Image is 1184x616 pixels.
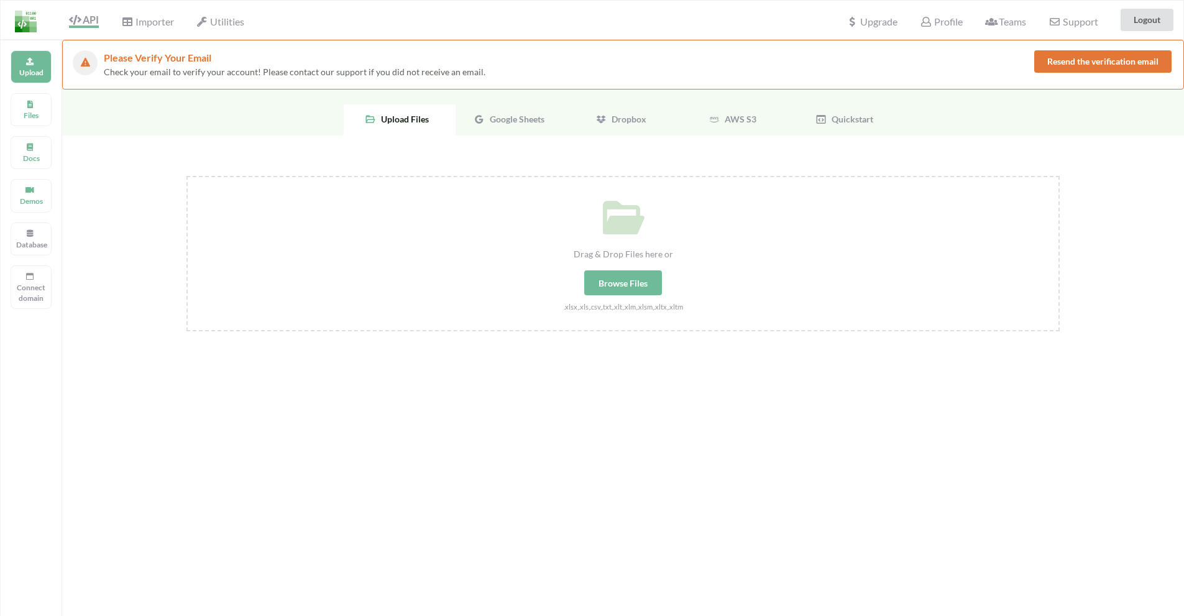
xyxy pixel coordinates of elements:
button: Logout [1121,9,1173,31]
span: Please Verify Your Email [104,52,211,63]
button: Resend the verification email [1034,50,1172,73]
span: Utilities [196,16,244,27]
span: Check your email to verify your account! Please contact our support if you did not receive an email. [104,67,485,77]
span: Google Sheets [485,114,544,124]
span: Quickstart [827,114,873,124]
span: AWS S3 [720,114,756,124]
img: LogoIcon.png [15,11,37,32]
span: Importer [121,16,173,27]
span: Teams [985,16,1026,27]
span: Upload Files [376,114,429,124]
span: Upgrade [847,17,897,27]
p: Upload [16,67,46,78]
span: Support [1049,17,1098,27]
span: Dropbox [607,114,646,124]
p: Database [16,239,46,250]
div: Drag & Drop Files here or [188,247,1058,260]
span: Profile [920,16,962,27]
span: API [69,14,99,25]
p: Demos [16,196,46,206]
div: Browse Files [584,270,662,295]
p: Docs [16,153,46,163]
small: .xlsx,.xls,.csv,.txt,.xlt,.xlm,.xlsm,.xltx,.xltm [564,303,683,311]
p: Files [16,110,46,121]
p: Connect domain [16,282,46,303]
